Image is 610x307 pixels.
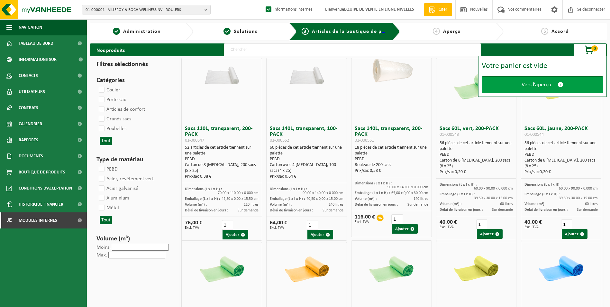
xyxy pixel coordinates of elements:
span: Aperçu [443,29,461,34]
span: Volume (m³) : [524,202,546,206]
span: Emballage (L x l x H) : [440,192,475,196]
button: Tout [100,137,112,145]
span: 01-000551 [355,138,374,143]
font: Sacs 60L, vert, 200-PACK [440,126,499,137]
span: Emballage (L x l x H) : [185,197,220,201]
span: Sur demande [407,203,428,207]
div: Carton de 8 [MEDICAL_DATA], 200 sacs (8 x 25) [185,162,259,174]
font: 18 pièces de cet article tiennent sur une palette [355,145,427,156]
span: 01-000547 [185,138,204,143]
span: 140 litres [414,197,428,201]
span: Accord [551,29,569,34]
label: Acier, revêtement vert [97,174,154,184]
font: Sacs 140L, transparent, 100-PACK [270,126,338,143]
span: 90.00 x 140.00 x 0.000 cm [303,191,343,195]
span: Volume (m³) : [355,197,377,201]
div: Carton avec 4 [MEDICAL_DATA], 100 sacs (4 x 25) [270,162,343,174]
span: Documents [19,148,43,164]
span: Dimensions (L x l x H) : [355,181,392,185]
label: Porte-sac [97,95,126,105]
font: 60 pièces de cet article tiennent sur une palette [270,145,342,156]
font: Ajouter [565,232,578,236]
span: 39.50 x 30.00 x 15.00 cm [559,196,598,200]
div: Prix/sac 0,58 € [355,168,428,174]
span: Emballage (L x l x H) : [270,197,305,201]
font: Ajouter [395,227,409,231]
div: Prix/sac 0,20 € [440,169,513,175]
span: Délai de livraison en jours : [440,208,483,212]
span: Sur demande [323,209,343,212]
strong: EQUIPE DE VENTE EN LIGNE NIVELLES [344,7,414,12]
label: Métal [97,203,119,213]
label: Moins. [96,245,111,250]
span: Excl. TVA [185,226,202,230]
font: 52 articles de cet article tiennent sur une palette [185,145,251,156]
div: Carton de 8 [MEDICAL_DATA], 200 sacs (8 x 25) [524,158,598,169]
font: Ajouter [311,233,324,237]
span: 01-000552 [270,138,289,143]
div: PEBD [524,152,598,158]
span: Rapports [19,132,38,148]
button: Ajouter [477,229,503,239]
span: Contrats [19,100,38,116]
span: 42,50 x 0,00 x 15,50 cm [222,197,259,201]
span: Dimensions (L x l x H) : [270,187,307,191]
span: 39.50 x 30.00 x 15.00 cm [474,196,513,200]
span: Dimensions (L x l x H) : [440,183,477,187]
label: Max. [96,253,107,258]
label: PEBD [97,164,118,174]
span: Excl. TVA [270,226,287,230]
button: 01-000001 - VILLEROY & BOCH WELLNESS NV - ROULERS [82,5,211,14]
h2: Nos produits [90,43,131,56]
a: 5Accord [507,28,604,35]
font: Sacs 140L, transparent, 200-PACK [355,126,423,143]
span: Calendrier [19,116,42,132]
input: 1 [307,220,318,230]
span: 110 litres [244,203,259,207]
span: Excl. TVA [524,225,542,229]
div: Carton de 8 [MEDICAL_DATA], 200 sacs (8 x 25) [440,158,513,169]
a: 1Administration [93,28,180,35]
font: 116,00 € [355,214,375,220]
span: 1 [113,28,120,35]
span: 40,50 x 0,00 x 15,00 cm [306,197,343,201]
span: 65,00 x 0,00 x 30,00 cm [391,191,428,195]
span: Dimensions (L x l x H) : [524,183,561,187]
span: Délai de livraison en jours : [185,209,228,212]
font: 56 pièces de cet article tiennent sur une palette [440,141,512,151]
span: 01-000001 - VILLEROY & BOCH WELLNESS NV - ROULERS [86,5,202,15]
span: 01-000544 [524,132,544,137]
label: Acier galvanisé [97,184,138,193]
span: Délai de livraison en jours : [355,203,398,207]
div: Votre panier est vide [482,62,603,70]
img: 01-000543 [449,58,504,113]
span: 3 [302,28,309,35]
a: Vers l’aperçu [482,76,603,93]
span: 01-000543 [440,132,459,137]
span: Modules internes [19,212,57,228]
span: 0 [591,45,598,51]
h3: Catégories [96,76,170,85]
div: PEBD [185,156,259,162]
span: Citer [437,6,449,13]
font: Ajouter [226,233,239,237]
font: 40,00 € [440,219,457,225]
input: 1 [476,219,487,229]
label: Aluminium [97,193,129,203]
span: Sur demande [238,209,259,212]
span: Historique financier [19,196,63,212]
label: Informations internes [264,5,312,14]
span: Sur demande [492,208,513,212]
span: Utilisateurs [19,84,45,100]
div: PEBD [355,156,428,162]
h3: Type de matériau [96,155,170,164]
a: 4Aperçu [403,28,490,35]
button: Ajouter [392,224,418,234]
a: Citer [424,3,452,16]
span: Vers l’aperçu [522,81,551,88]
span: 60 litres [585,202,598,206]
span: Tableau de bord [19,35,53,51]
span: Volume (m³) : [185,203,207,207]
div: Rouleau de 200 sacs [355,162,428,168]
font: Ajouter [480,232,494,236]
